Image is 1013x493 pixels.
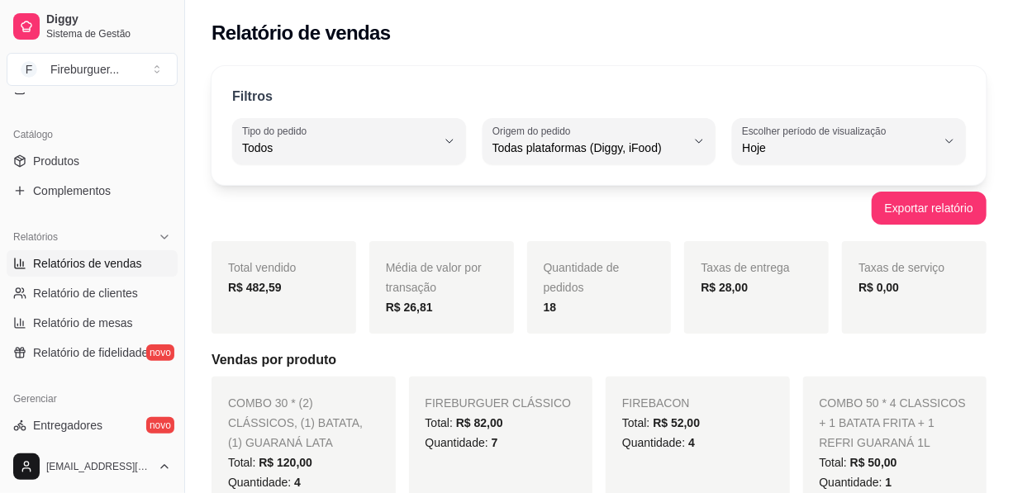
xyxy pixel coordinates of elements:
a: Relatório de fidelidadenovo [7,339,178,366]
button: Select a team [7,53,178,86]
span: Total: [426,416,503,429]
span: COMBO 50 * 4 CLASSICOS + 1 BATATA FRITA + 1 REFRI GUARANÁ 1L [820,396,966,449]
span: R$ 52,00 [653,416,700,429]
span: Todas plataformas (Diggy, iFood) [492,140,687,156]
span: 4 [294,476,301,489]
div: Catálogo [7,121,178,148]
div: Fireburguer ... [50,61,119,78]
strong: R$ 28,00 [701,281,748,294]
a: DiggySistema de Gestão [7,7,178,46]
span: Total: [622,416,700,429]
span: Relatório de fidelidade [33,344,148,361]
button: [EMAIL_ADDRESS][DOMAIN_NAME] [7,447,178,486]
h2: Relatório de vendas [212,20,391,46]
span: Total: [228,456,312,469]
p: Filtros [232,87,273,107]
a: Complementos [7,178,178,204]
label: Origem do pedido [492,124,576,138]
span: Sistema de Gestão [46,27,171,40]
span: Total vendido [228,261,297,274]
span: Complementos [33,183,111,199]
h5: Vendas por produto [212,350,987,370]
strong: R$ 0,00 [858,281,899,294]
strong: R$ 26,81 [386,301,433,314]
span: Relatórios [13,230,58,244]
span: 4 [688,436,695,449]
span: Hoje [742,140,936,156]
span: Taxas de serviço [858,261,944,274]
label: Tipo do pedido [242,124,312,138]
span: R$ 120,00 [259,456,312,469]
span: COMBO 30 * (2) CLÁSSICOS, (1) BATATA, (1) GUARANÁ LATA [228,396,363,449]
a: Relatório de mesas [7,310,178,336]
strong: 18 [544,301,557,314]
span: Quantidade: [228,476,301,489]
span: Todos [242,140,436,156]
span: Produtos [33,153,79,169]
span: FIREBACON [622,396,690,410]
span: Taxas de entrega [701,261,789,274]
a: Entregadoresnovo [7,412,178,438]
strong: R$ 482,59 [228,281,282,294]
span: Diggy [46,12,171,27]
span: [EMAIL_ADDRESS][DOMAIN_NAME] [46,460,151,473]
a: Produtos [7,148,178,174]
button: Tipo do pedidoTodos [232,118,466,164]
span: R$ 50,00 [850,456,897,469]
span: 1 [886,476,892,489]
span: Quantidade: [622,436,695,449]
label: Escolher período de visualização [742,124,892,138]
button: Exportar relatório [872,192,987,225]
span: Entregadores [33,417,102,434]
span: Relatórios de vendas [33,255,142,272]
button: Escolher período de visualizaçãoHoje [732,118,966,164]
span: Quantidade: [820,476,892,489]
a: Relatório de clientes [7,280,178,306]
button: Origem do pedidoTodas plataformas (Diggy, iFood) [483,118,716,164]
span: 7 [492,436,498,449]
span: F [21,61,37,78]
span: FIREBURGUER CLÁSSICO [426,396,572,410]
span: Média de valor por transação [386,261,482,294]
span: Relatório de clientes [33,285,138,301]
a: Relatórios de vendas [7,250,178,277]
span: Relatório de mesas [33,315,133,331]
div: Gerenciar [7,386,178,412]
span: Quantidade de pedidos [544,261,620,294]
span: Quantidade: [426,436,498,449]
span: R$ 82,00 [456,416,503,429]
span: Total: [820,456,897,469]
